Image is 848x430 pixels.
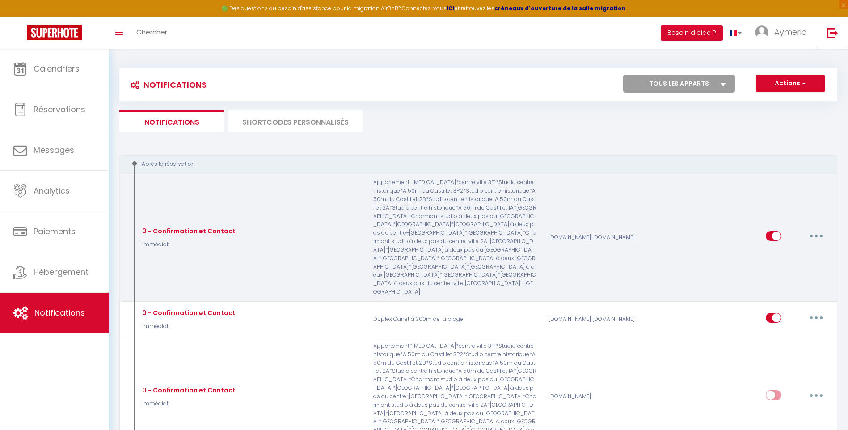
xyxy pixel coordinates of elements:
[228,110,363,132] li: SHORTCODES PERSONNALISÉS
[140,385,236,395] div: 0 - Confirmation et Contact
[827,27,838,38] img: logout
[34,144,74,156] span: Messages
[140,400,236,408] p: Immédiat
[774,26,806,38] span: Aymeric
[494,4,626,12] a: créneaux d'ouverture de la salle migration
[34,307,85,318] span: Notifications
[119,110,224,132] li: Notifications
[367,178,543,296] p: Appartement*[MEDICAL_DATA]*centre ville 3P1*Studio centre historique*A 50m du Castillet 3P2*Studi...
[128,160,815,169] div: Après la réservation
[34,63,80,74] span: Calendriers
[34,266,89,278] span: Hébergement
[34,185,70,196] span: Analytics
[140,226,236,236] div: 0 - Confirmation et Contact
[140,308,236,318] div: 0 - Confirmation et Contact
[130,17,174,49] a: Chercher
[140,240,236,249] p: Immédiat
[140,322,236,331] p: Immédiat
[136,27,167,37] span: Chercher
[34,226,76,237] span: Paiements
[7,4,34,30] button: Ouvrir le widget de chat LiveChat
[543,306,659,332] div: [DOMAIN_NAME] [DOMAIN_NAME]
[447,4,455,12] a: ICI
[34,104,85,115] span: Réservations
[756,75,825,93] button: Actions
[748,17,818,49] a: ... Aymeric
[810,390,841,423] iframe: Chat
[27,25,82,40] img: Super Booking
[543,178,659,296] div: [DOMAIN_NAME] [DOMAIN_NAME]
[661,25,723,41] button: Besoin d'aide ?
[126,75,207,95] h3: Notifications
[755,25,768,39] img: ...
[367,306,543,332] p: Duplex Canet à 300m de la plage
